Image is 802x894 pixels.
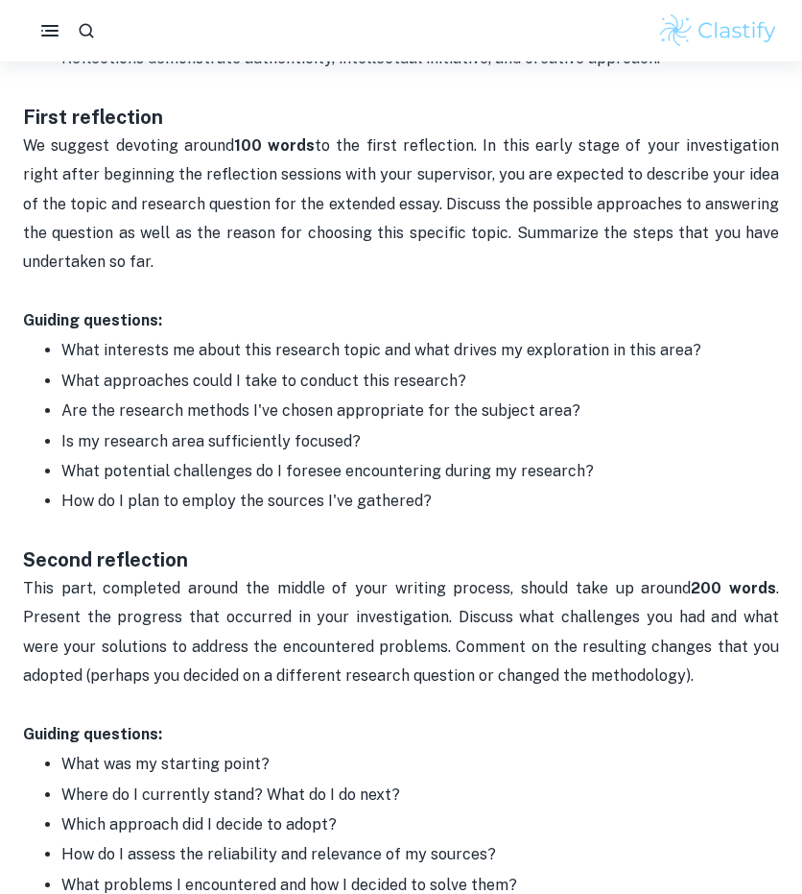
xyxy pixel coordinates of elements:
[234,136,315,155] strong: 100 words
[61,367,779,396] p: What approaches could I take to conduct this research?
[23,132,779,278] p: We suggest devoting around to the first reflection. In this early stage of your investigation rig...
[61,457,779,486] p: What potential challenges do I foresee encountering during my research?
[23,574,779,691] p: This part, completed around the middle of your writing process, should take up around . Present t...
[23,311,162,329] strong: Guiding questions:
[23,103,779,132] h3: First reflection
[61,397,779,425] p: Are the research methods I've chosen appropriate for the subject area?
[61,840,779,869] p: How do I assess the reliability and relevance of my sources?
[61,750,779,779] p: What was my starting point?
[61,487,779,516] p: How do I plan to employ the sources I've gathered?
[691,579,776,597] strong: 200 words
[61,810,779,839] p: Which approach did I decide to adopt?
[23,517,779,574] h3: Second reflection
[61,427,779,456] p: Is my research area sufficiently focused?
[23,725,162,743] strong: Guiding questions:
[61,781,779,809] p: Where do I currently stand? What do I do next?
[61,336,779,365] p: What interests me about this research topic and what drives my exploration in this area?
[657,12,779,50] img: Clastify logo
